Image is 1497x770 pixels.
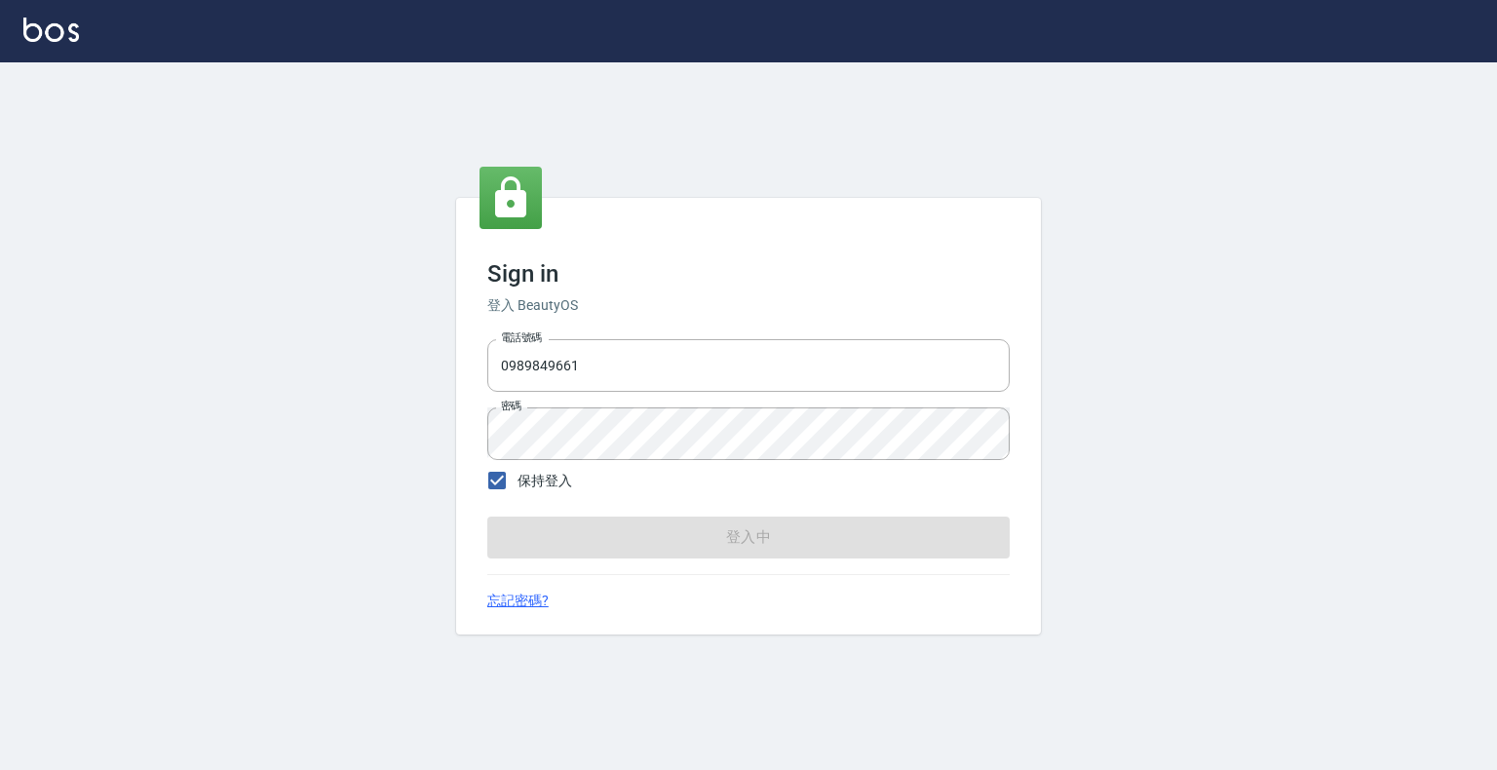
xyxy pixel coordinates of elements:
a: 忘記密碼? [487,591,549,611]
h6: 登入 BeautyOS [487,295,1010,316]
h3: Sign in [487,260,1010,288]
img: Logo [23,18,79,42]
label: 電話號碼 [501,330,542,345]
label: 密碼 [501,399,521,413]
span: 保持登入 [518,471,572,491]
